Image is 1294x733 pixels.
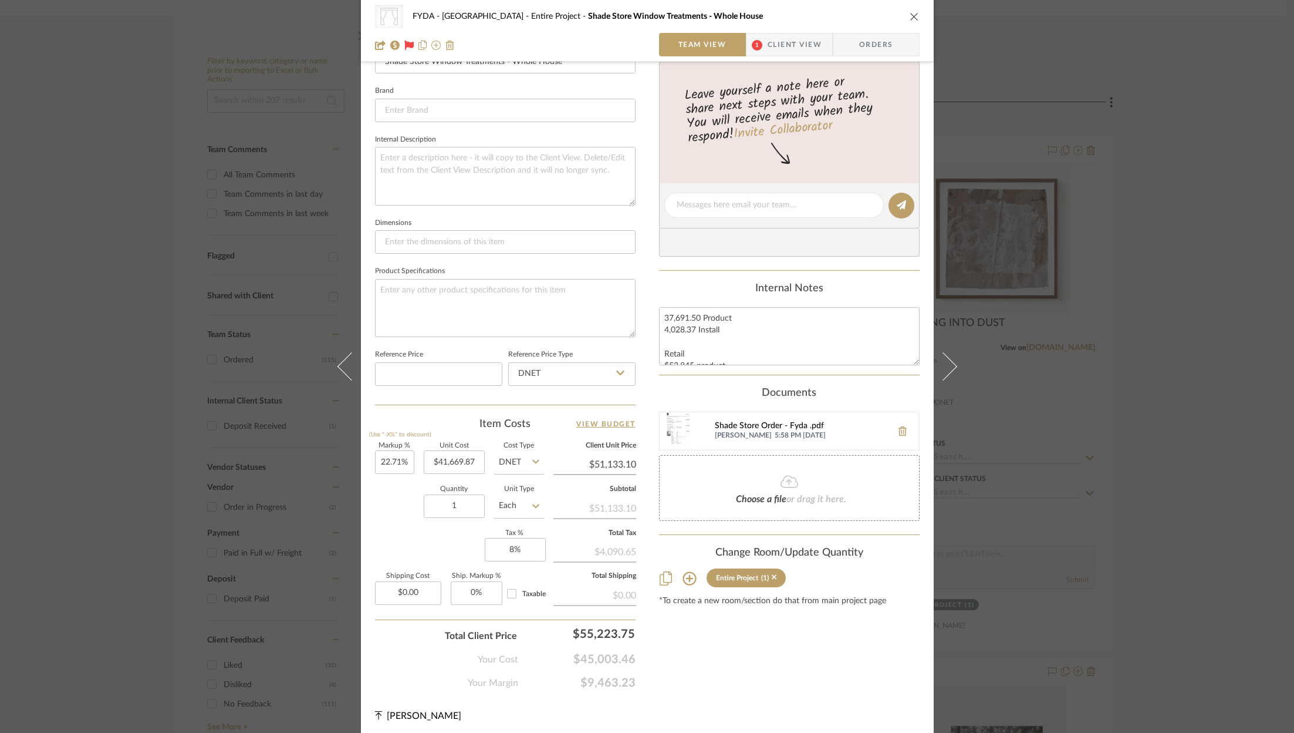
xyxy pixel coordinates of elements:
label: Unit Cost [424,443,485,449]
div: Item Costs [375,417,636,431]
img: Remove from project [445,41,455,50]
a: View Budget [576,417,636,431]
label: Ship. Markup % [451,573,502,579]
label: Subtotal [553,486,636,492]
input: Enter Brand [375,99,636,122]
div: (1) [761,574,769,582]
span: $45,003.46 [518,653,636,667]
span: [PERSON_NAME] [715,431,772,441]
span: Taxable [522,590,546,597]
label: Unit Type [494,486,544,492]
label: Reference Price [375,352,423,358]
label: Cost Type [494,443,544,449]
div: $0.00 [553,584,636,605]
span: 1 [752,40,762,51]
span: Total Client Price [445,629,517,643]
input: Enter Item Name [375,50,636,73]
label: Tax % [485,530,544,536]
label: Markup % [375,443,414,449]
a: Invite Collaborator [732,116,833,145]
span: Your Margin [468,676,518,690]
label: Dimensions [375,220,411,226]
label: Reference Price Type [508,352,573,358]
span: [PERSON_NAME] [387,711,461,721]
div: Leave yourself a note here or share next steps with your team. You will receive emails when they ... [657,69,921,148]
span: Team View [678,33,727,56]
div: Entire Project [716,574,758,582]
span: FYDA - [GEOGRAPHIC_DATA] [413,12,531,21]
label: Total Shipping [553,573,636,579]
div: Internal Notes [659,283,920,295]
span: Choose a file [736,495,786,504]
label: Client Unit Price [553,443,636,449]
div: $51,133.10 [553,497,636,518]
label: Quantity [424,486,485,492]
img: Shade Store Order - Fyda .pdf [660,412,697,450]
label: Total Tax [553,530,636,536]
span: Shade Store Window Treatments - Whole House [588,12,763,21]
input: Enter the dimensions of this item [375,230,636,254]
div: Documents [659,387,920,400]
span: 5:58 PM [DATE] [775,431,886,441]
span: Client View [768,33,822,56]
button: close [909,11,920,22]
span: Your Cost [478,653,518,667]
label: Internal Description [375,137,436,143]
span: Entire Project [531,12,588,21]
label: Brand [375,88,394,94]
label: Shipping Cost [375,573,441,579]
div: $55,223.75 [523,622,640,645]
span: $9,463.23 [518,676,636,690]
div: $4,090.65 [553,540,636,561]
span: or drag it here. [786,495,846,504]
a: Shade Store Order - Fyda .pdf [715,422,886,431]
label: Product Specifications [375,268,445,274]
div: *To create a new room/section do that from main project page [659,597,920,606]
span: Orders [846,33,906,56]
div: Change Room/Update Quantity [659,547,920,560]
